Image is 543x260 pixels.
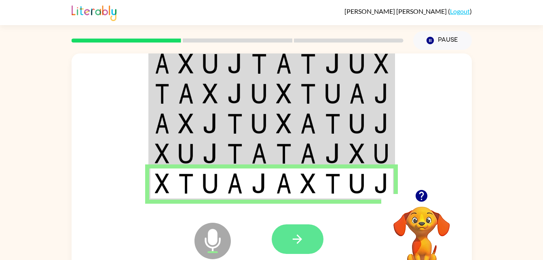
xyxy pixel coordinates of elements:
img: u [178,143,194,164]
img: j [374,83,389,104]
img: x [203,83,218,104]
img: u [349,53,365,74]
img: x [178,53,194,74]
img: a [300,113,316,134]
img: a [276,173,292,194]
span: [PERSON_NAME] [PERSON_NAME] [344,7,448,15]
img: x [276,83,292,104]
img: u [325,83,340,104]
img: Literably [72,3,116,21]
img: x [155,173,169,194]
img: a [227,173,243,194]
img: x [155,143,169,164]
img: t [155,83,169,104]
img: x [349,143,365,164]
button: Pause [413,31,472,50]
img: t [325,113,340,134]
img: t [300,83,316,104]
img: a [155,53,169,74]
img: j [325,143,340,164]
img: a [251,143,267,164]
img: a [155,113,169,134]
img: j [227,83,243,104]
img: j [374,113,389,134]
img: t [227,113,243,134]
img: x [374,53,389,74]
img: u [349,113,365,134]
img: t [325,173,340,194]
img: u [203,53,218,74]
img: x [178,113,194,134]
img: j [203,143,218,164]
img: j [203,113,218,134]
img: a [349,83,365,104]
img: j [227,53,243,74]
img: j [251,173,267,194]
img: a [300,143,316,164]
img: a [178,83,194,104]
img: t [178,173,194,194]
img: j [325,53,340,74]
img: t [227,143,243,164]
img: t [300,53,316,74]
img: u [349,173,365,194]
img: u [203,173,218,194]
img: x [300,173,316,194]
img: t [276,143,292,164]
a: Logout [450,7,470,15]
img: x [276,113,292,134]
img: a [276,53,292,74]
img: u [251,113,267,134]
img: u [251,83,267,104]
img: j [374,173,389,194]
div: ( ) [344,7,472,15]
img: u [374,143,389,164]
img: t [251,53,267,74]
